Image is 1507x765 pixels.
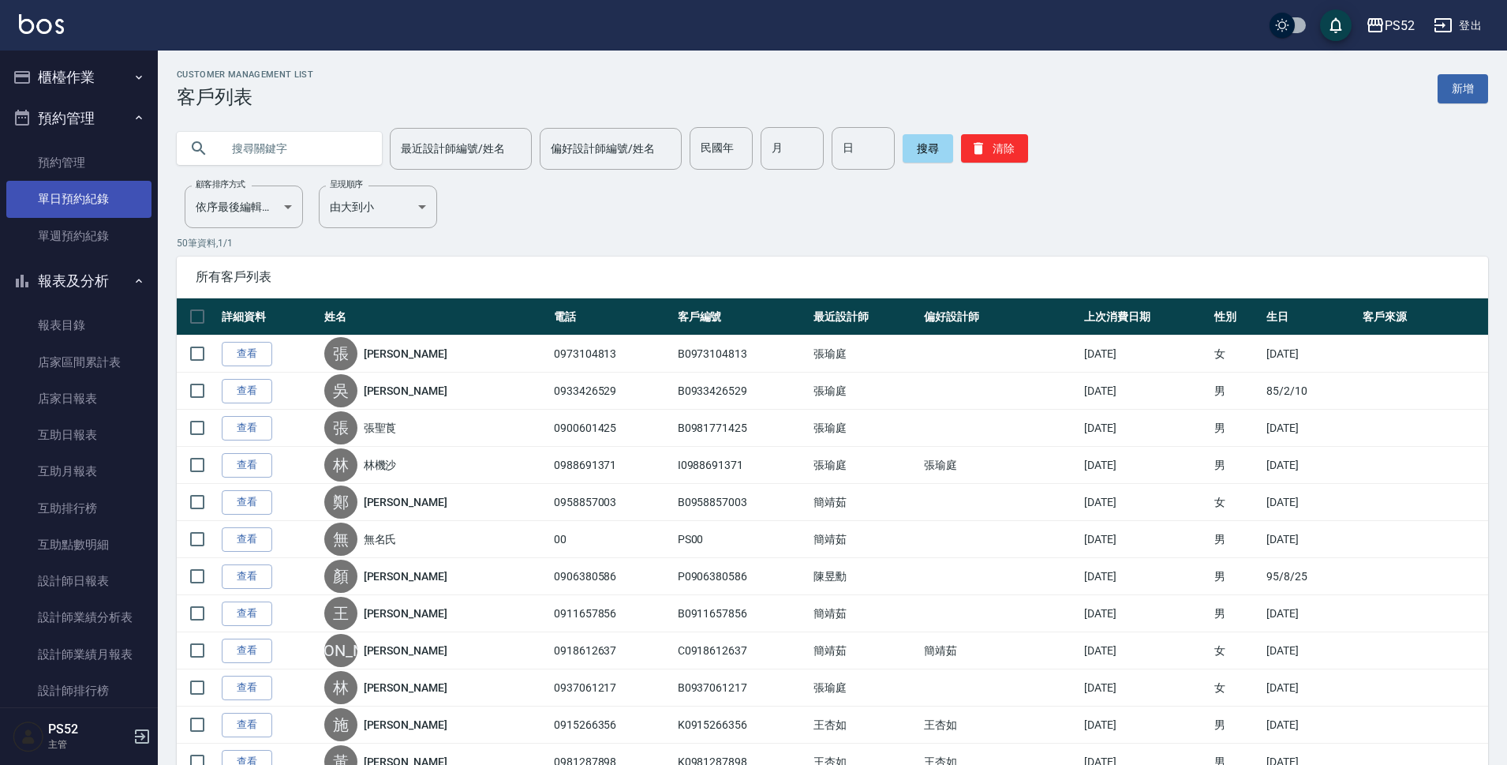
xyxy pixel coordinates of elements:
a: 店家日報表 [6,381,151,417]
a: 設計師業績分析表 [6,599,151,636]
th: 上次消費日期 [1080,298,1210,336]
td: 0900601425 [550,410,674,447]
td: B0981771425 [674,410,810,447]
th: 偏好設計師 [920,298,1081,336]
td: 0933426529 [550,373,674,410]
div: 張 [324,411,357,444]
td: [DATE] [1262,595,1359,632]
div: 王 [324,597,357,630]
th: 生日 [1262,298,1359,336]
td: P0906380586 [674,558,810,595]
a: 預約管理 [6,144,151,181]
a: 查看 [222,639,272,663]
td: [DATE] [1262,707,1359,744]
td: C0918612637 [674,632,810,669]
a: [PERSON_NAME] [364,717,447,733]
a: 查看 [222,676,272,700]
td: 張瑜庭 [810,373,920,410]
input: 搜尋關鍵字 [221,127,369,170]
a: [PERSON_NAME] [364,346,447,362]
button: save [1320,9,1352,41]
td: 0906380586 [550,558,674,595]
p: 主管 [48,737,129,752]
a: 查看 [222,564,272,589]
th: 客戶來源 [1359,298,1488,336]
td: 簡靖茹 [920,632,1081,669]
td: 0918612637 [550,632,674,669]
td: 女 [1210,669,1262,707]
th: 性別 [1210,298,1262,336]
a: [PERSON_NAME] [364,606,447,621]
td: [DATE] [1080,336,1210,373]
td: [DATE] [1262,410,1359,447]
p: 50 筆資料, 1 / 1 [177,236,1488,250]
a: 新增 [1438,74,1488,103]
td: 男 [1210,447,1262,484]
td: 簡靖茹 [810,595,920,632]
a: 查看 [222,527,272,552]
a: 無名氏 [364,531,397,547]
td: [DATE] [1080,373,1210,410]
td: 男 [1210,410,1262,447]
td: 男 [1210,521,1262,558]
button: 登出 [1427,11,1488,40]
a: 報表目錄 [6,307,151,343]
a: 張聖莨 [364,420,397,436]
h5: PS52 [48,722,129,737]
button: 櫃檯作業 [6,57,151,98]
a: 單日預約紀錄 [6,181,151,217]
div: PS52 [1385,16,1415,36]
div: 鄭 [324,486,357,519]
td: [DATE] [1080,558,1210,595]
td: 簡靖茹 [810,521,920,558]
a: 查看 [222,713,272,737]
div: 無 [324,523,357,556]
label: 顧客排序方式 [196,178,245,190]
div: 施 [324,708,357,741]
td: 張瑜庭 [810,336,920,373]
a: 互助日報表 [6,417,151,453]
a: [PERSON_NAME] [364,383,447,399]
a: 店家區間累計表 [6,344,151,381]
td: [DATE] [1262,521,1359,558]
a: [PERSON_NAME] [364,643,447,658]
td: 0973104813 [550,336,674,373]
td: 張瑜庭 [810,447,920,484]
td: 陳昱勳 [810,558,920,595]
a: [PERSON_NAME] [364,494,447,510]
a: 查看 [222,490,272,515]
span: 所有客戶列表 [196,269,1469,285]
button: PS52 [1359,9,1421,42]
a: 查看 [222,602,272,626]
td: 張瑜庭 [810,410,920,447]
div: [PERSON_NAME] [324,634,357,667]
td: 簡靖茹 [810,632,920,669]
button: 搜尋 [903,134,953,163]
td: [DATE] [1262,669,1359,707]
td: 男 [1210,558,1262,595]
td: 00 [550,521,674,558]
td: 0911657856 [550,595,674,632]
td: 張瑜庭 [810,669,920,707]
td: 男 [1210,373,1262,410]
a: 互助點數明細 [6,527,151,563]
button: 報表及分析 [6,261,151,302]
a: 林機沙 [364,457,397,473]
td: K0915266356 [674,707,810,744]
td: B0958857003 [674,484,810,521]
a: 設計師業績月報表 [6,636,151,673]
td: 95/8/25 [1262,558,1359,595]
td: [DATE] [1080,707,1210,744]
button: 預約管理 [6,98,151,139]
td: 男 [1210,595,1262,632]
a: 查看 [222,453,272,478]
td: [DATE] [1080,447,1210,484]
div: 顏 [324,560,357,593]
a: 單週預約紀錄 [6,218,151,254]
td: [DATE] [1080,484,1210,521]
h3: 客戶列表 [177,86,313,108]
th: 最近設計師 [810,298,920,336]
td: 85/2/10 [1262,373,1359,410]
td: I0988691371 [674,447,810,484]
a: 互助月報表 [6,453,151,489]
